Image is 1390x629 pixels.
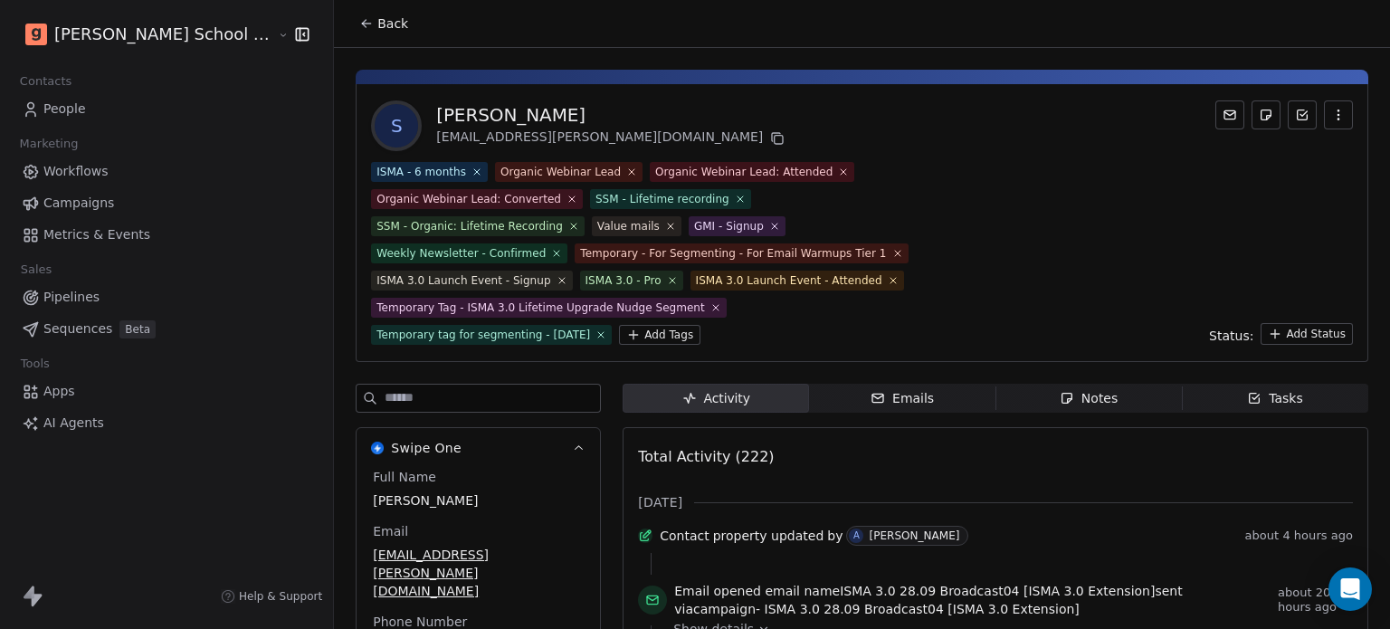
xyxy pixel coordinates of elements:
div: [PERSON_NAME] [436,102,788,128]
div: [EMAIL_ADDRESS][PERSON_NAME][DOMAIN_NAME] [436,128,788,149]
span: Email opened [674,584,761,598]
span: Sequences [43,319,112,338]
div: ISMA 3.0 Launch Event - Signup [376,272,550,289]
span: [PERSON_NAME] School of Finance LLP [54,23,273,46]
span: email name sent via campaign - [674,582,1271,618]
span: People [43,100,86,119]
div: ISMA 3.0 Launch Event - Attended [696,272,882,289]
span: Tools [13,350,57,377]
a: People [14,94,319,124]
span: Metrics & Events [43,225,150,244]
span: AI Agents [43,414,104,433]
img: Swipe One [371,442,384,454]
a: Pipelines [14,282,319,312]
button: Back [348,7,419,40]
a: Apps [14,376,319,406]
span: property updated [713,527,824,545]
span: about 20 hours ago [1278,586,1353,615]
span: Beta [119,320,156,338]
span: about 4 hours ago [1245,529,1353,543]
div: Organic Webinar Lead [500,164,621,180]
div: Notes [1060,389,1118,408]
a: Help & Support [221,589,322,604]
span: Workflows [43,162,109,181]
div: Temporary - For Segmenting - For Email Warmups Tier 1 [580,245,886,262]
span: Pipelines [43,288,100,307]
button: Add Status [1261,323,1353,345]
button: Add Tags [619,325,700,345]
div: Emails [871,389,934,408]
div: Organic Webinar Lead: Attended [655,164,833,180]
img: Goela%20School%20Logos%20(4).png [25,24,47,45]
div: SSM - Organic: Lifetime Recording [376,218,563,234]
span: Marketing [12,130,86,157]
div: [PERSON_NAME] [869,529,959,542]
div: Weekly Newsletter - Confirmed [376,245,546,262]
a: Workflows [14,157,319,186]
div: Open Intercom Messenger [1328,567,1372,611]
span: Help & Support [239,589,322,604]
span: Contacts [12,68,80,95]
div: ISMA 3.0 - Pro [586,272,662,289]
div: SSM - Lifetime recording [595,191,729,207]
div: A [853,529,860,543]
span: S [375,104,418,148]
a: AI Agents [14,408,319,438]
button: Swipe OneSwipe One [357,428,600,468]
span: by [827,527,843,545]
span: Apps [43,382,75,401]
a: Campaigns [14,188,319,218]
a: Metrics & Events [14,220,319,250]
div: Organic Webinar Lead: Converted [376,191,561,207]
span: [EMAIL_ADDRESS][PERSON_NAME][DOMAIN_NAME] [373,546,584,600]
span: Swipe One [391,439,462,457]
div: Tasks [1247,389,1303,408]
span: Back [377,14,408,33]
span: [DATE] [638,493,682,511]
span: Full Name [369,468,440,486]
span: Contact [660,527,709,545]
div: Temporary tag for segmenting - [DATE] [376,327,590,343]
div: ISMA - 6 months [376,164,466,180]
div: Temporary Tag - ISMA 3.0 Lifetime Upgrade Nudge Segment [376,300,705,316]
a: SequencesBeta [14,314,319,344]
span: Total Activity (222) [638,448,774,465]
span: [PERSON_NAME] [373,491,584,510]
span: Status: [1209,327,1253,345]
span: Sales [13,256,60,283]
span: ISMA 3.0 28.09 Broadcast04 [ISMA 3.0 Extension] [765,602,1080,616]
span: Campaigns [43,194,114,213]
div: Value mails [597,218,660,234]
span: ISMA 3.0 28.09 Broadcast04 [ISMA 3.0 Extension] [840,584,1155,598]
div: GMI - Signup [694,218,764,234]
button: [PERSON_NAME] School of Finance LLP [22,19,264,50]
span: Email [369,522,412,540]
